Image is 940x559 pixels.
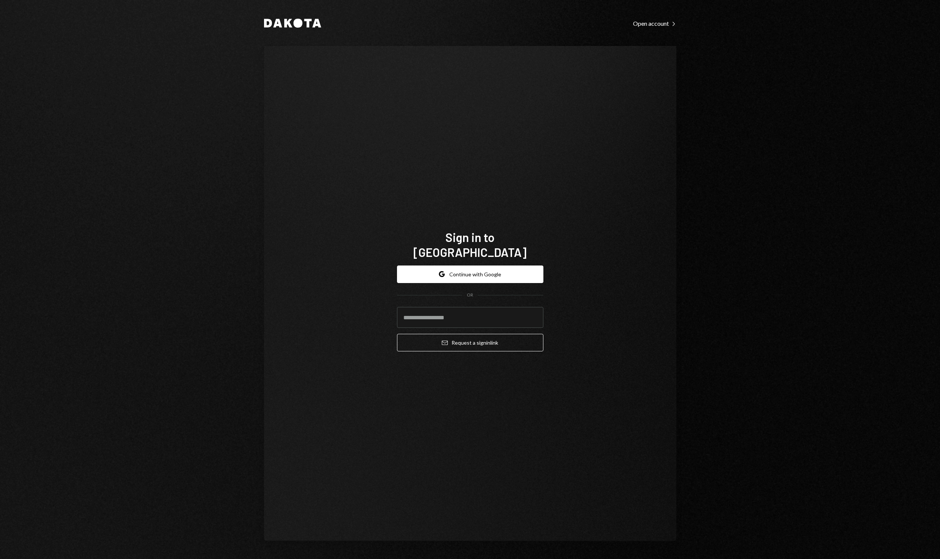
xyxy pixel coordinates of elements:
[467,292,473,298] div: OR
[397,230,543,260] h1: Sign in to [GEOGRAPHIC_DATA]
[397,265,543,283] button: Continue with Google
[397,334,543,351] button: Request a signinlink
[633,20,676,27] div: Open account
[633,19,676,27] a: Open account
